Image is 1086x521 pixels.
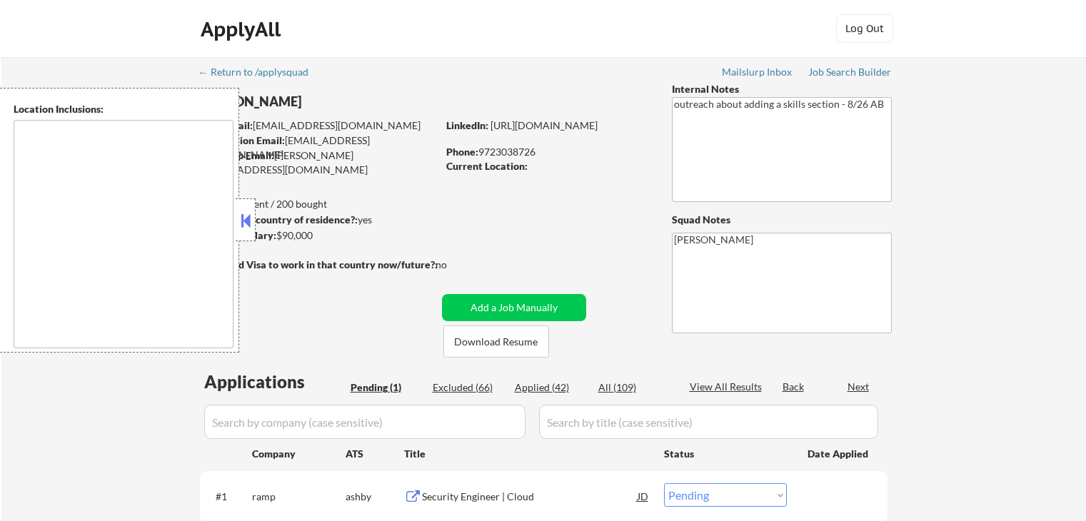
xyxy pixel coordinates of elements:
[252,447,346,461] div: Company
[515,380,586,395] div: Applied (42)
[443,325,549,358] button: Download Resume
[664,440,787,466] div: Status
[848,380,870,394] div: Next
[446,145,648,159] div: 9723038726
[404,447,650,461] div: Title
[201,133,437,161] div: [EMAIL_ADDRESS][DOMAIN_NAME]
[442,294,586,321] button: Add a Job Manually
[346,490,404,504] div: ashby
[690,380,766,394] div: View All Results
[199,228,437,243] div: $90,000
[204,405,526,439] input: Search by company (case sensitive)
[201,118,437,133] div: [EMAIL_ADDRESS][DOMAIN_NAME]
[636,483,650,509] div: JD
[199,213,433,227] div: yes
[808,66,892,81] a: Job Search Builder
[446,146,478,158] strong: Phone:
[808,67,892,77] div: Job Search Builder
[446,119,488,131] strong: LinkedIn:
[198,66,322,81] a: ← Return to /applysquad
[198,67,322,77] div: ← Return to /applysquad
[672,82,892,96] div: Internal Notes
[252,490,346,504] div: ramp
[783,380,805,394] div: Back
[199,197,437,211] div: 42 sent / 200 bought
[598,380,670,395] div: All (109)
[200,258,438,270] strong: Will need Visa to work in that country now/future?:
[808,447,870,461] div: Date Applied
[491,119,598,131] a: [URL][DOMAIN_NAME]
[722,67,793,77] div: Mailslurp Inbox
[201,17,285,41] div: ApplyAll
[722,66,793,81] a: Mailslurp Inbox
[200,148,437,176] div: [PERSON_NAME][EMAIL_ADDRESS][DOMAIN_NAME]
[836,14,893,43] button: Log Out
[199,213,358,226] strong: Can work in country of residence?:
[433,380,504,395] div: Excluded (66)
[351,380,422,395] div: Pending (1)
[204,373,346,390] div: Applications
[539,405,878,439] input: Search by title (case sensitive)
[446,160,528,172] strong: Current Location:
[422,490,638,504] div: Security Engineer | Cloud
[436,258,476,272] div: no
[200,93,493,111] div: [PERSON_NAME]
[672,213,892,227] div: Squad Notes
[346,447,404,461] div: ATS
[216,490,241,504] div: #1
[14,102,233,116] div: Location Inclusions:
